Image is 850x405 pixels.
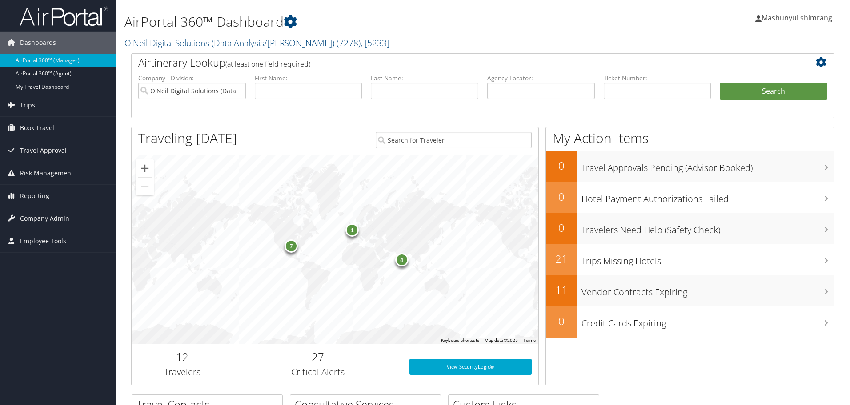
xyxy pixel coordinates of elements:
[138,349,227,365] h2: 12
[361,37,389,49] span: , [ 5233 ]
[546,213,834,244] a: 0Travelers Need Help (Safety Check)
[20,94,35,116] span: Trips
[395,253,409,266] div: 4
[138,366,227,378] h3: Travelers
[409,359,532,375] a: View SecurityLogic®
[20,139,67,162] span: Travel Approval
[581,188,834,205] h3: Hotel Payment Authorizations Failed
[20,185,49,207] span: Reporting
[546,314,577,329] h2: 0
[546,220,577,235] h2: 0
[604,74,711,83] label: Ticket Number:
[240,366,396,378] h3: Critical Alerts
[20,117,54,139] span: Book Travel
[755,4,841,31] a: Mashunyui shimrang
[240,349,396,365] h2: 27
[346,223,359,237] div: 1
[762,13,832,23] span: Mashunyui shimrang
[720,83,827,100] button: Search
[441,337,479,344] button: Keyboard shortcuts
[371,74,478,83] label: Last Name:
[20,207,69,230] span: Company Admin
[285,239,298,253] div: 7
[523,338,536,343] a: Terms (opens in new tab)
[546,189,577,204] h2: 0
[487,74,595,83] label: Agency Locator:
[134,332,163,344] img: Google
[134,332,163,344] a: Open this area in Google Maps (opens a new window)
[581,282,834,298] h3: Vendor Contracts Expiring
[20,6,108,27] img: airportal-logo.png
[225,59,310,69] span: (at least one field required)
[20,162,73,184] span: Risk Management
[136,178,154,195] button: Zoom out
[337,37,361,49] span: ( 7278 )
[138,74,246,83] label: Company - Division:
[546,282,577,298] h2: 11
[136,159,154,177] button: Zoom in
[546,306,834,337] a: 0Credit Cards Expiring
[581,157,834,174] h3: Travel Approvals Pending (Advisor Booked)
[581,219,834,236] h3: Travelers Need Help (Safety Check)
[546,151,834,182] a: 0Travel Approvals Pending (Advisor Booked)
[255,74,362,83] label: First Name:
[546,251,577,266] h2: 21
[546,158,577,173] h2: 0
[581,250,834,267] h3: Trips Missing Hotels
[546,275,834,306] a: 11Vendor Contracts Expiring
[138,129,237,147] h1: Traveling [DATE]
[138,55,769,70] h2: Airtinerary Lookup
[581,313,834,330] h3: Credit Cards Expiring
[546,129,834,147] h1: My Action Items
[485,338,518,343] span: Map data ©2025
[546,182,834,213] a: 0Hotel Payment Authorizations Failed
[20,32,56,54] span: Dashboards
[124,37,389,49] a: O'Neil Digital Solutions (Data Analysis/[PERSON_NAME])
[376,132,532,148] input: Search for Traveler
[546,244,834,275] a: 21Trips Missing Hotels
[20,230,66,252] span: Employee Tools
[124,12,602,31] h1: AirPortal 360™ Dashboard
